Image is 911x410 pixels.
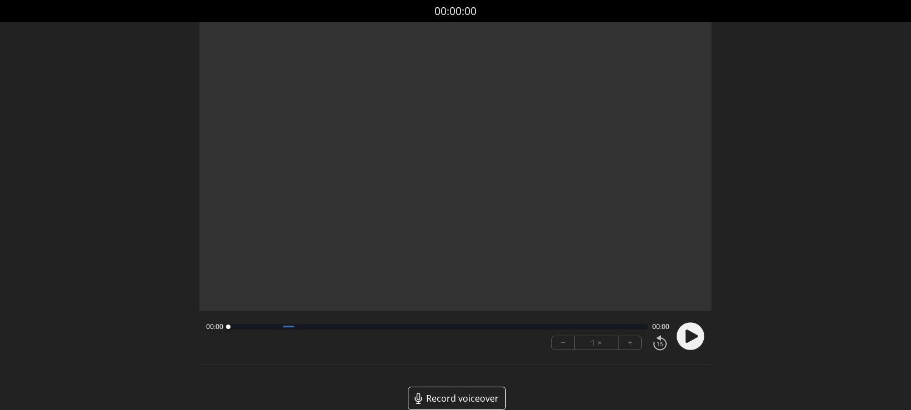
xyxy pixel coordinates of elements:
a: 00:00:00 [434,3,477,19]
span: 00:00 [206,322,223,331]
a: Record voiceover [408,387,506,410]
span: Record voiceover [426,392,499,405]
div: 1 × [575,336,619,350]
button: − [552,336,575,350]
button: + [619,336,641,350]
span: 00:00 [652,322,669,331]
